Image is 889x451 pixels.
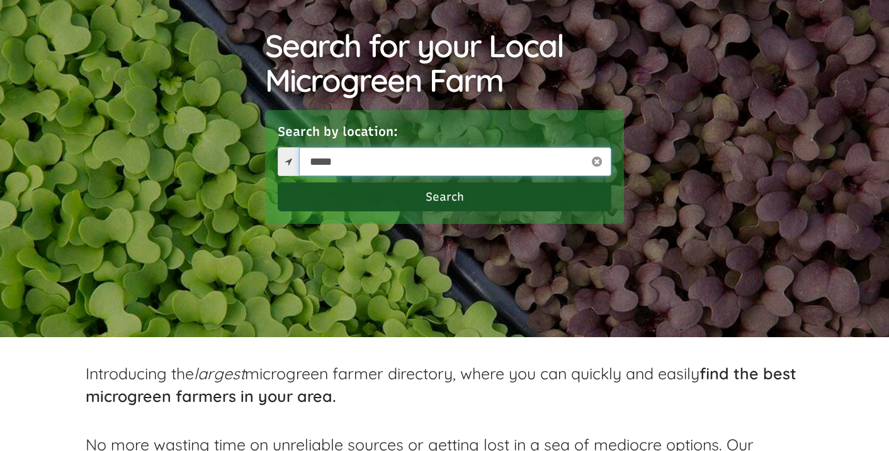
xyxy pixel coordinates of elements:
[86,364,796,406] strong: find the best microgreen farmers in your area.
[194,364,245,383] em: largest
[265,28,624,97] h1: Search for your Local Microgreen Farm
[278,123,398,141] label: Search by location:
[278,182,611,211] button: Search
[86,364,796,406] span: Introducing the microgreen farmer directory, where you can quickly and easily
